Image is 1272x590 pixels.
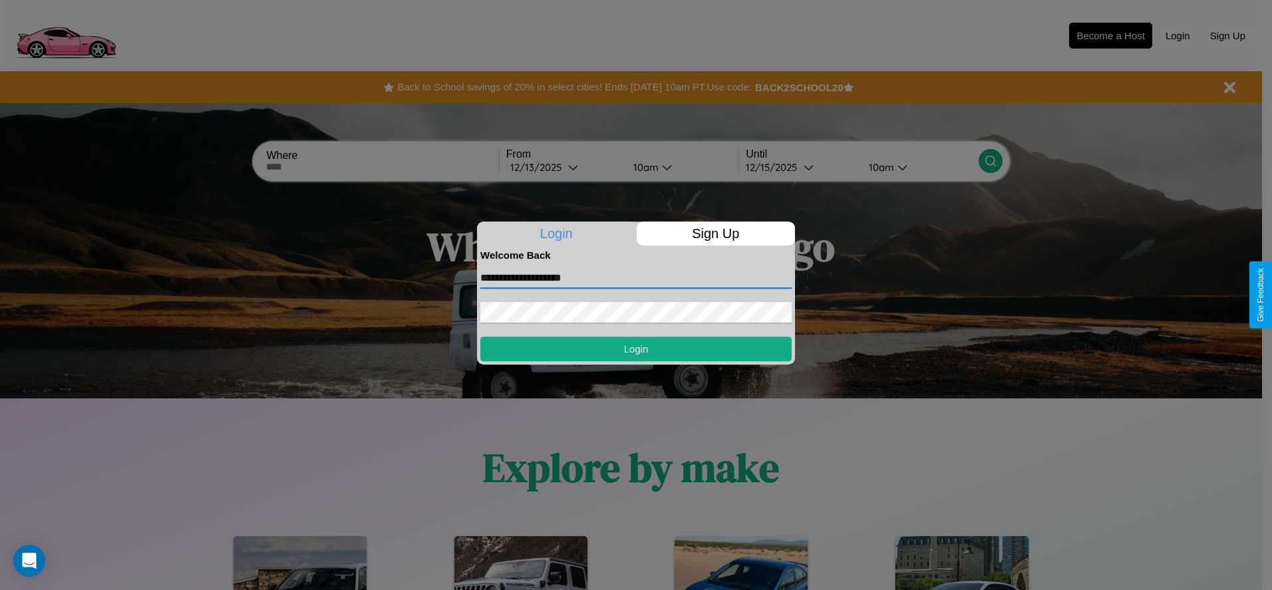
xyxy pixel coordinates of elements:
[480,337,792,361] button: Login
[13,545,45,577] div: Open Intercom Messenger
[1256,268,1265,322] div: Give Feedback
[477,221,636,245] p: Login
[637,221,796,245] p: Sign Up
[480,249,792,261] h4: Welcome Back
